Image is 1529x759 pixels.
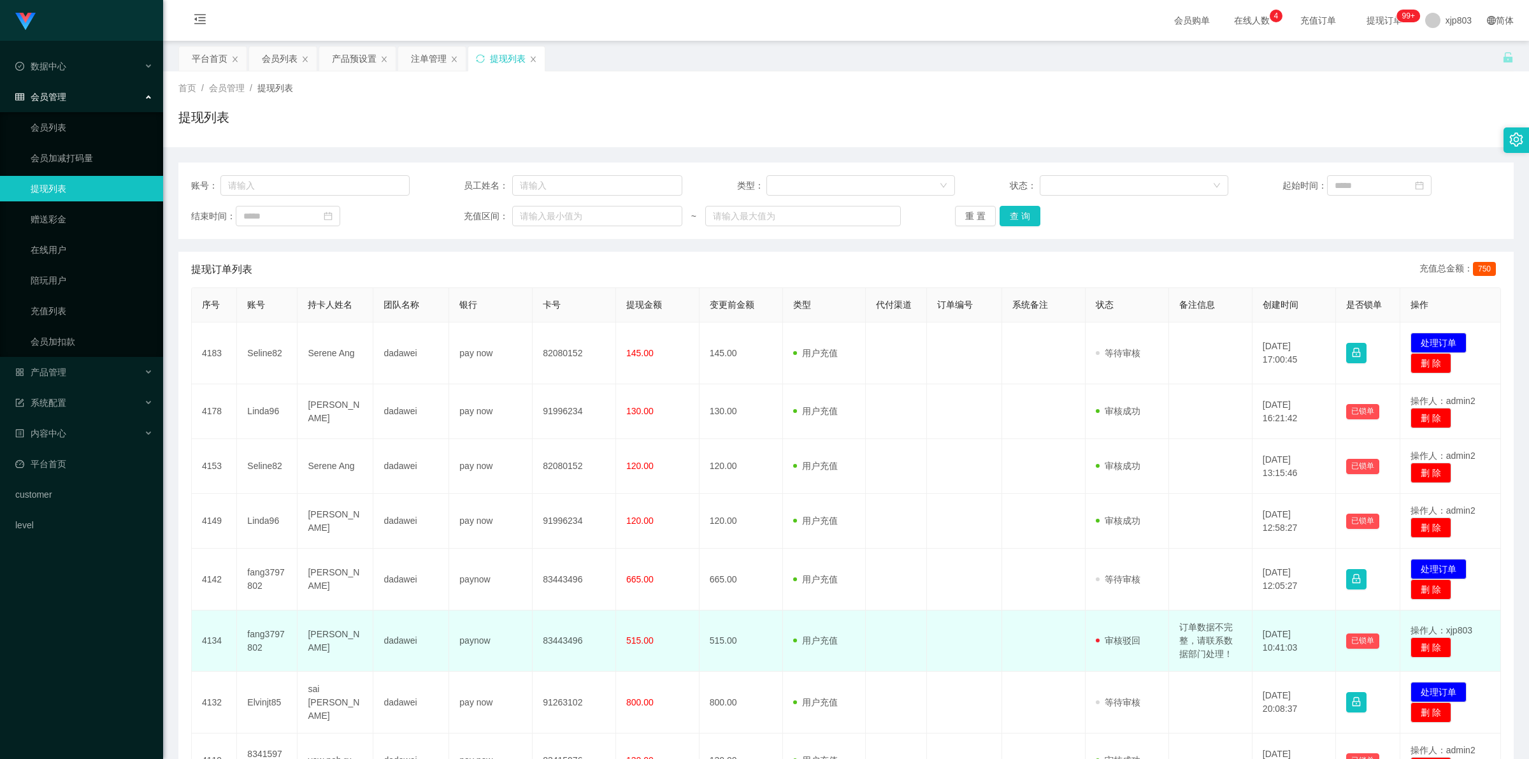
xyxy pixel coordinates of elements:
[1253,672,1336,734] td: [DATE] 20:08:37
[209,83,245,93] span: 会员管理
[192,439,237,494] td: 4153
[1419,262,1501,277] div: 充值总金额：
[298,439,373,494] td: Serene Ang
[1411,396,1475,406] span: 操作人：admin2
[31,237,153,263] a: 在线用户
[178,1,222,41] i: 图标: menu-fold
[512,175,682,196] input: 请输入
[793,348,838,358] span: 用户充值
[31,329,153,354] a: 会员加扣款
[298,549,373,611] td: [PERSON_NAME]
[373,672,449,734] td: dadawei
[1411,353,1451,373] button: 删 除
[1253,549,1336,611] td: [DATE] 12:05:27
[15,429,24,438] i: 图标: profile
[262,47,298,71] div: 会员列表
[464,179,512,192] span: 员工姓名：
[1096,300,1114,310] span: 状态
[1411,463,1451,483] button: 删 除
[298,611,373,672] td: [PERSON_NAME]
[533,494,616,549] td: 91996234
[15,13,36,31] img: logo.9652507e.png
[1228,16,1276,25] span: 在线人数
[15,61,66,71] span: 数据中心
[1487,16,1496,25] i: 图标: global
[31,206,153,232] a: 赠送彩金
[301,55,309,63] i: 图标: close
[178,83,196,93] span: 首页
[626,635,654,646] span: 515.00
[1169,611,1253,672] td: 订单数据不完整，请联系数据部门处理！
[1411,702,1451,723] button: 删 除
[192,384,237,439] td: 4178
[793,461,838,471] span: 用户充值
[449,494,533,549] td: pay now
[1012,300,1048,310] span: 系统备注
[793,574,838,584] span: 用户充值
[1411,682,1467,702] button: 处理订单
[373,611,449,672] td: dadawei
[31,298,153,324] a: 充值列表
[1411,517,1451,538] button: 删 除
[15,62,24,71] i: 图标: check-circle-o
[700,672,783,734] td: 800.00
[373,494,449,549] td: dadawei
[178,108,229,127] h1: 提现列表
[1411,579,1451,600] button: 删 除
[1346,514,1379,529] button: 已锁单
[191,179,220,192] span: 账号：
[220,175,409,196] input: 请输入
[15,368,24,377] i: 图标: appstore-o
[373,439,449,494] td: dadawei
[15,428,66,438] span: 内容中心
[1000,206,1040,226] button: 查 询
[15,398,66,408] span: 系统配置
[1360,16,1409,25] span: 提现订单
[700,611,783,672] td: 515.00
[1263,300,1298,310] span: 创建时间
[373,322,449,384] td: dadawei
[1502,52,1514,63] i: 图标: unlock
[15,92,24,101] i: 图标: table
[955,206,996,226] button: 重 置
[937,300,973,310] span: 订单编号
[700,322,783,384] td: 145.00
[1411,745,1475,755] span: 操作人：admin2
[1096,574,1140,584] span: 等待审核
[237,672,298,734] td: Elvinjt85
[449,672,533,734] td: pay now
[1294,16,1342,25] span: 充值订单
[700,384,783,439] td: 130.00
[298,494,373,549] td: [PERSON_NAME]
[700,549,783,611] td: 665.00
[1253,322,1336,384] td: [DATE] 17:00:45
[449,439,533,494] td: pay now
[1411,451,1475,461] span: 操作人：admin2
[449,384,533,439] td: pay now
[191,210,236,223] span: 结束时间：
[533,672,616,734] td: 91263102
[1346,343,1367,363] button: 图标: lock
[380,55,388,63] i: 图标: close
[626,461,654,471] span: 120.00
[626,516,654,526] span: 120.00
[1096,348,1140,358] span: 等待审核
[231,55,239,63] i: 图标: close
[1010,179,1040,192] span: 状态：
[533,322,616,384] td: 82080152
[192,672,237,734] td: 4132
[700,439,783,494] td: 120.00
[15,92,66,102] span: 会员管理
[940,182,947,191] i: 图标: down
[202,300,220,310] span: 序号
[1096,461,1140,471] span: 审核成功
[1096,635,1140,646] span: 审核驳回
[1253,494,1336,549] td: [DATE] 12:58:27
[15,398,24,407] i: 图标: form
[15,512,153,538] a: level
[31,176,153,201] a: 提现列表
[15,482,153,507] a: customer
[700,494,783,549] td: 120.00
[15,451,153,477] a: 图标: dashboard平台首页
[31,115,153,140] a: 会员列表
